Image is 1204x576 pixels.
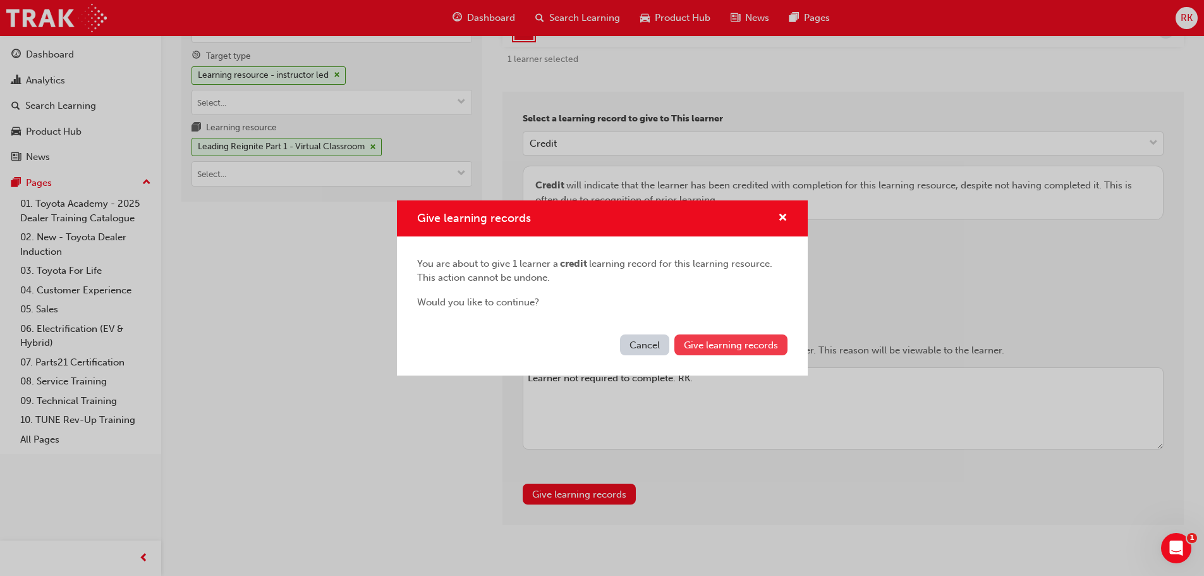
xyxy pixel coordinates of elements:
span: Give learning records [417,211,531,225]
div: Would you like to continue? [417,295,787,310]
div: You are about to give 1 learner a learning record for this learning resource. This action cannot ... [417,257,787,285]
span: cross-icon [778,213,787,224]
iframe: Intercom live chat [1161,533,1191,563]
button: cross-icon [778,211,787,226]
span: credit [558,258,589,269]
button: Give learning records [674,334,787,355]
div: Give learning records [397,200,808,376]
span: Give learning records [684,340,778,351]
span: 1 [1187,533,1197,543]
button: Cancel [620,334,669,355]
